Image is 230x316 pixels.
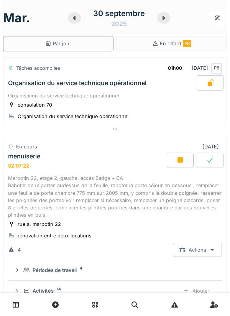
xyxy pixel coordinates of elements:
[18,113,128,120] div: Organisation du service technique opérationnel
[33,267,77,274] div: Périodes de travail
[33,287,54,295] div: Activités
[211,63,222,74] div: PB
[18,232,92,239] div: rénovation entre deux locations
[202,143,222,150] div: [DATE]
[183,40,191,47] span: 26
[11,263,219,277] summary: Périodes de travail4
[93,8,145,19] div: 30 septembre
[8,152,40,160] div: menuiserie
[160,41,191,46] span: En retard
[8,92,222,99] div: Organisation du service technique opérationnel
[177,284,216,298] div: Ajouter
[11,284,219,298] summary: Activités14Ajouter
[168,64,182,72] div: 01h00
[18,221,61,228] div: rue a. marbotin 22
[8,79,146,87] div: Organisation du service technique opérationnel
[18,101,52,109] div: consolation 70
[16,64,60,72] div: Tâches accomplies
[3,11,30,25] h1: mar.
[45,40,71,47] div: Par jour
[173,243,222,257] div: Actions
[16,143,37,150] div: En cours
[18,246,21,253] div: 4
[8,174,222,219] div: Marbotin 22, etage 2, gauche, accés Badge + CA Raboter deux portes audessus de la feuille, rabote...
[161,61,222,75] div: [DATE]
[111,19,127,28] div: 2025
[8,163,29,168] div: 02:07:22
